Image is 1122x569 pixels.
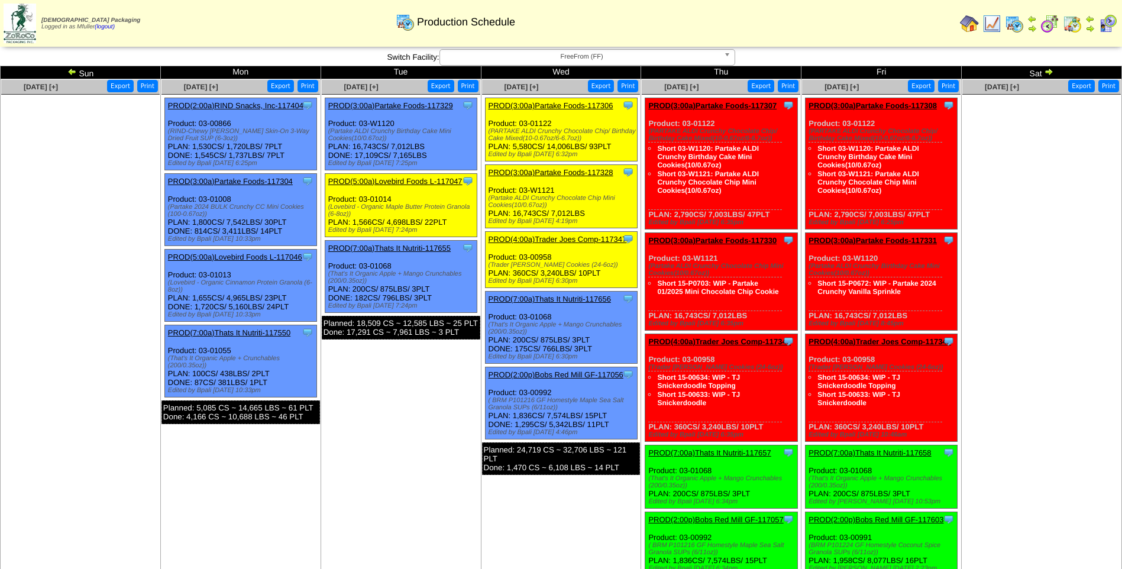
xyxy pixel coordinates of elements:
img: arrowright.gif [1027,24,1037,33]
div: Product: 03-00958 PLAN: 360CS / 3,240LBS / 10PLT [645,334,797,442]
a: [DATE] [+] [824,83,859,91]
div: Product: 03-W1121 PLAN: 16,743CS / 7,012LBS [485,165,637,228]
a: [DATE] [+] [184,83,218,91]
div: Product: 03-00958 PLAN: 360CS / 3,240LBS / 10PLT [485,232,637,288]
button: Export [588,80,615,92]
td: Thu [641,66,801,79]
button: Print [617,80,638,92]
td: Wed [481,66,641,79]
img: Tooltip [943,234,955,246]
a: Short 03-W1120: Partake ALDI Crunchy Birthday Cake Mini Cookies(10/0.67oz) [817,144,919,169]
img: Tooltip [622,99,634,111]
button: Export [1068,80,1095,92]
img: Tooltip [462,175,474,187]
a: PROD(3:00a)Partake Foods-117304 [168,177,293,186]
div: (That's It Organic Apple + Mango Crunchables (200/0.35oz)) [489,321,637,335]
a: Short 15-00633: WIP - TJ Snickerdoodle [817,390,900,407]
div: (BRM P101224 GF Homestyle Coconut Spice Granola SUPs (6/11oz)) [809,542,957,556]
button: Export [428,80,454,92]
div: Product: 03-01122 PLAN: 2,790CS / 7,003LBS / 47PLT [645,98,797,229]
div: Product: 03-00866 PLAN: 1,530CS / 1,720LBS / 7PLT DONE: 1,545CS / 1,737LBS / 7PLT [164,98,316,170]
div: Product: 03-01122 PLAN: 5,580CS / 14,006LBS / 93PLT [485,98,637,161]
div: Edited by Bpali [DATE] 4:19pm [489,218,637,225]
td: Tue [321,66,481,79]
span: [DATE] [+] [985,83,1019,91]
div: (Partake 2024 BULK Crunchy CC Mini Cookies (100-0.67oz)) [168,203,316,218]
td: Fri [801,66,962,79]
img: arrowleft.gif [1027,14,1037,24]
button: Export [267,80,294,92]
img: Tooltip [943,447,955,458]
a: PROD(3:00a)Partake Foods-117308 [809,101,937,110]
div: Product: 03-01014 PLAN: 1,566CS / 4,698LBS / 22PLT [325,174,477,237]
a: PROD(7:00a)Thats It Nutriti-117658 [809,448,931,457]
button: Print [458,80,478,92]
span: [DATE] [+] [664,83,699,91]
img: Tooltip [622,166,634,178]
div: (That's It Organic Apple + Crunchables (200/0.35oz)) [168,355,316,369]
a: PROD(2:00p)Bobs Red Mill GF-117057 [648,515,783,524]
div: Edited by Bpali [DATE] 7:25pm [328,160,477,167]
a: PROD(5:00a)Lovebird Foods L-117046 [168,253,302,261]
div: Edited by Bpali [DATE] 10:33pm [168,235,316,243]
div: Edited by Bpali [DATE] 6:32pm [489,151,637,158]
div: (That's It Organic Apple + Mango Crunchables (200/0.35oz)) [809,475,957,489]
img: arrowleft.gif [67,67,77,76]
div: Product: 03-01068 PLAN: 200CS / 875LBS / 3PLT DONE: 175CS / 766LBS / 3PLT [485,292,637,364]
img: Tooltip [783,234,794,246]
div: (Partake ALDI Crunchy Chocolate Chip Mini Cookies(10/0.67oz)) [489,195,637,209]
img: arrowright.gif [1044,67,1053,76]
img: Tooltip [783,99,794,111]
img: Tooltip [462,242,474,254]
div: Product: 03-01068 PLAN: 200CS / 875LBS / 3PLT DONE: 182CS / 796LBS / 3PLT [325,241,477,313]
div: (Partake ALDI Crunchy Chocolate Chip Mini Cookies(10/0.67oz)) [648,263,797,277]
a: Short 03-W1121: Partake ALDI Crunchy Chocolate Chip Mini Cookies(10/0.67oz) [817,170,919,195]
div: Edited by Bpali [DATE] 6:30pm [489,353,637,360]
div: Product: 03-01068 PLAN: 200CS / 875LBS / 3PLT [645,445,797,509]
div: Product: 03-00958 PLAN: 360CS / 3,240LBS / 10PLT [806,334,958,442]
img: Tooltip [302,99,313,111]
button: Print [137,80,158,92]
div: Edited by Bpali [DATE] 8:45pm [809,320,957,327]
a: PROD(4:00a)Trader Joes Comp-117349 [809,337,951,346]
div: Edited by Bpali [DATE] 10:33pm [168,311,316,318]
div: (Trader [PERSON_NAME] Cookies (24-6oz)) [489,261,637,269]
div: ( BRM P101216 GF Homestyle Maple Sea Salt Granola SUPs (6/11oz)) [489,397,637,411]
div: Product: 03-W1120 PLAN: 16,743CS / 7,012LBS [806,233,958,331]
a: PROD(7:00a)Thats It Nutriti-117657 [648,448,771,457]
img: calendarprod.gif [396,12,415,31]
span: Logged in as Mfuller [41,17,140,30]
a: [DATE] [+] [504,83,538,91]
td: Mon [160,66,321,79]
img: Tooltip [783,513,794,525]
div: Edited by Bpali [DATE] 10:46am [809,431,957,438]
button: Print [938,80,959,92]
a: PROD(3:00a)Partake Foods-117306 [489,101,613,110]
img: arrowright.gif [1085,24,1095,33]
div: (RIND-Chewy [PERSON_NAME] Skin-On 3-Way Dried Fruit SUP (6-3oz)) [168,128,316,142]
img: Tooltip [462,99,474,111]
button: Export [908,80,935,92]
a: PROD(2:00p)Bobs Red Mill GF-117056 [489,370,623,379]
a: PROD(7:00a)Thats It Nutriti-117656 [489,295,611,303]
div: Planned: 24,719 CS ~ 32,706 LBS ~ 121 PLT Done: 1,470 CS ~ 6,108 LBS ~ 14 PLT [482,442,641,475]
div: (Partake ALDI Crunchy Birthday Cake Mini Cookies(10/0.67oz)) [328,128,477,142]
a: Short 03-W1120: Partake ALDI Crunchy Birthday Cake Mini Cookies(10/0.67oz) [657,144,759,169]
div: Edited by Bpali [DATE] 6:25pm [168,160,316,167]
div: (Partake ALDI Crunchy Birthday Cake Mini Cookies(10/0.67oz)) [809,263,957,277]
div: Product: 03-W1120 PLAN: 16,743CS / 7,012LBS DONE: 17,109CS / 7,165LBS [325,98,477,170]
a: PROD(3:00a)Partake Foods-117331 [809,236,937,245]
img: arrowleft.gif [1085,14,1095,24]
a: [DATE] [+] [24,83,58,91]
img: calendarinout.gif [1063,14,1082,33]
div: Edited by Bpali [DATE] 6:35pm [648,219,797,226]
img: Tooltip [302,326,313,338]
div: (That's It Organic Apple + Mango Crunchables (200/0.35oz)) [328,270,477,284]
div: Product: 03-01013 PLAN: 1,655CS / 4,965LBS / 23PLT DONE: 1,720CS / 5,160LBS / 24PLT [164,250,316,322]
div: (Trader [PERSON_NAME] Cookies (24-6oz)) [648,364,797,371]
a: Short 03-W1121: Partake ALDI Crunchy Chocolate Chip Mini Cookies(10/0.67oz) [657,170,759,195]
